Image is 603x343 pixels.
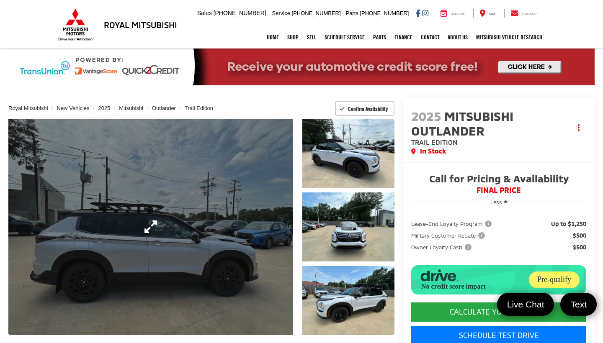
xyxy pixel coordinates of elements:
button: Confirm Availability [335,101,395,116]
a: New Vehicles [57,105,90,111]
a: Outlander [152,105,176,111]
button: Actions [572,120,586,135]
span: Less [490,199,502,205]
a: Expand Photo 0 [8,119,293,335]
a: Service [434,9,472,18]
span: 2025 [411,108,441,123]
a: Facebook: Click to visit our Facebook page [416,10,420,16]
span: Text [566,299,591,310]
span: dropdown dots [578,124,580,131]
button: Lease-End Loyalty Program [411,220,495,228]
img: Mitsubishi [57,8,94,41]
button: Military Customer Rebate [411,231,488,240]
a: Expand Photo 1 [302,119,394,188]
span: In Stock [420,146,446,156]
span: Call for Pricing & Availability [411,174,586,186]
a: Home [263,27,283,48]
span: Up to $1,250 [551,220,586,228]
a: Live Chat [497,293,554,316]
a: Royal Mitsubishi [8,105,48,111]
img: 2025 Mitsubishi Outlander Trail Edition [301,265,395,336]
span: $500 [573,243,586,251]
span: [PHONE_NUMBER] [360,10,409,16]
a: 2025 [98,105,110,111]
a: Mitsubishi [119,105,143,111]
a: Mitsubishi Vehicle Research [472,27,546,48]
span: Parts [345,10,358,16]
a: Instagram: Click to visit our Instagram page [422,10,428,16]
span: [PHONE_NUMBER] [292,10,341,16]
a: Schedule Service: Opens in a new tab [320,27,369,48]
span: Live Chat [503,299,549,310]
button: Owner Loyalty Cash [411,243,474,251]
span: FINAL PRICE [411,186,586,195]
a: About Us [443,27,472,48]
a: Trail Edition [185,105,213,111]
: CALCULATE YOUR PAYMENT [411,302,586,322]
a: Expand Photo 3 [302,266,394,335]
span: Service [451,12,465,16]
h3: Royal Mitsubishi [104,20,177,29]
a: Shop [283,27,303,48]
a: Sell [303,27,320,48]
img: Quick2Credit [8,49,595,85]
a: Finance [390,27,417,48]
span: Service [272,10,290,16]
span: Owner Loyalty Cash [411,243,473,251]
img: 2025 Mitsubishi Outlander Trail Edition [301,118,395,189]
span: Sales [197,10,212,16]
a: Text [560,293,597,316]
a: Map [473,9,502,18]
a: Contact [504,9,544,18]
span: Confirm Availability [348,105,388,112]
span: Contact [522,12,538,16]
img: 2025 Mitsubishi Outlander Trail Edition [301,192,395,262]
span: Trail Edition [411,138,457,146]
a: Contact [417,27,443,48]
span: $500 [573,231,586,240]
span: Lease-End Loyalty Program [411,220,493,228]
a: Expand Photo 2 [302,192,394,261]
span: Mitsubishi Outlander [411,108,513,138]
span: [PHONE_NUMBER] [214,10,266,16]
span: Military Customer Rebate [411,231,487,240]
button: Less [486,195,512,210]
span: Map [489,12,496,16]
a: Parts: Opens in a new tab [369,27,390,48]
